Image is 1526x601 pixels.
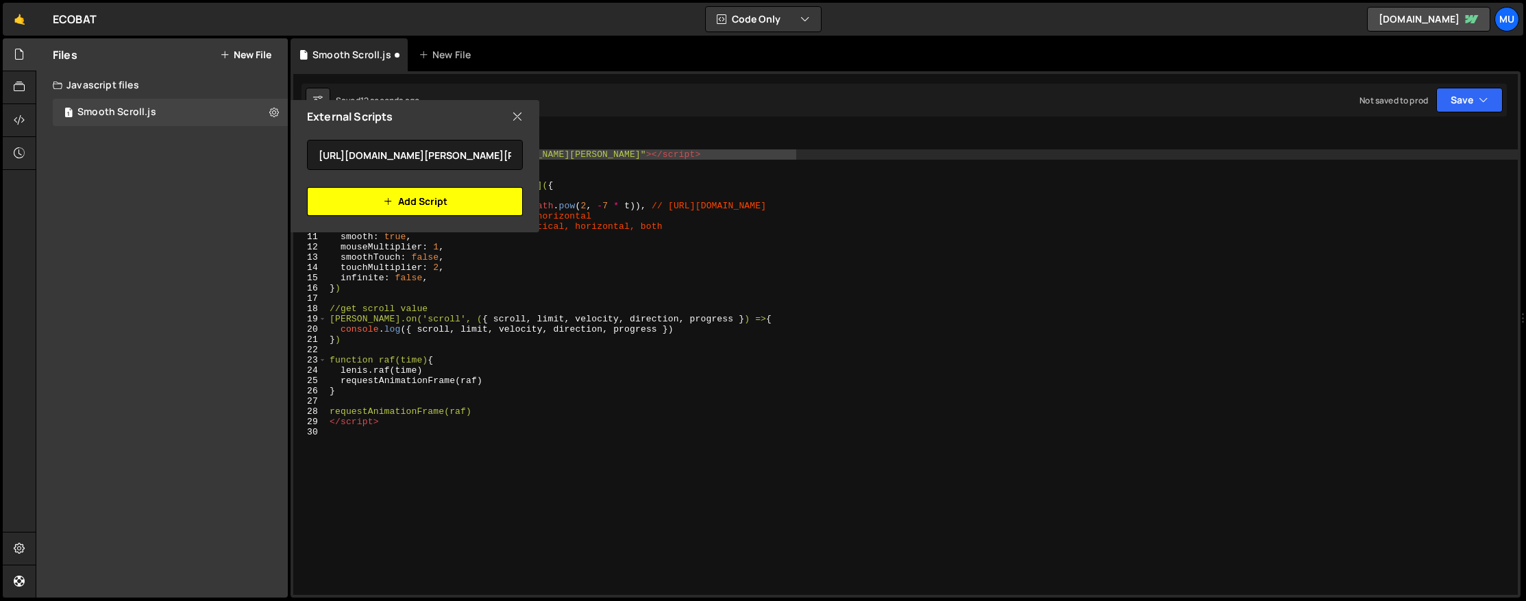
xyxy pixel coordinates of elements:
[706,7,821,32] button: Code Only
[293,232,327,242] div: 11
[360,95,419,106] div: 12 seconds ago
[220,49,271,60] button: New File
[293,242,327,252] div: 12
[336,95,419,106] div: Saved
[77,106,156,119] div: Smooth Scroll.js
[293,386,327,396] div: 26
[293,427,327,437] div: 30
[293,314,327,324] div: 19
[293,406,327,417] div: 28
[307,187,523,216] button: Add Script
[293,376,327,386] div: 25
[307,140,523,170] input: Script Url
[419,48,476,62] div: New File
[312,48,391,62] div: Smooth Scroll.js
[293,334,327,345] div: 21
[293,262,327,273] div: 14
[1367,7,1490,32] a: [DOMAIN_NAME]
[293,365,327,376] div: 24
[53,11,97,27] div: ECOBAT
[53,47,77,62] h2: Files
[293,417,327,427] div: 29
[53,99,288,126] div: 16603/45148.js
[307,109,393,124] h2: External Scripts
[293,252,327,262] div: 13
[1436,88,1503,112] button: Save
[293,396,327,406] div: 27
[293,345,327,355] div: 22
[3,3,36,36] a: 🤙
[293,355,327,365] div: 23
[293,293,327,304] div: 17
[1494,7,1519,32] a: Mu
[1359,95,1428,106] div: Not saved to prod
[293,324,327,334] div: 20
[36,71,288,99] div: Javascript files
[293,283,327,293] div: 16
[64,108,73,119] span: 1
[293,304,327,314] div: 18
[293,273,327,283] div: 15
